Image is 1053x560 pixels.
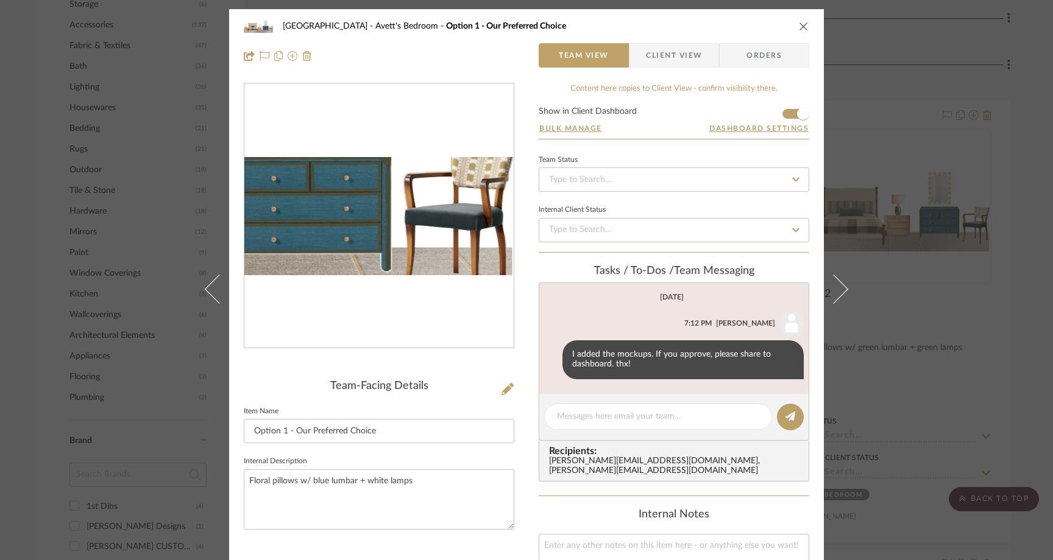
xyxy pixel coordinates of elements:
[549,446,804,457] span: Recipients:
[539,207,606,213] div: Internal Client Status
[244,157,514,275] img: 63ed08e9-bf51-4a53-8395-6cb864665182_436x436.jpg
[244,157,514,275] div: 0
[283,22,375,30] span: [GEOGRAPHIC_DATA]
[539,265,809,278] div: team Messaging
[684,318,712,329] div: 7:12 PM
[709,123,809,134] button: Dashboard Settings
[244,458,307,464] label: Internal Description
[733,43,795,68] span: Orders
[244,380,514,393] div: Team-Facing Details
[562,340,804,379] div: I added the mockups. If you approve, please share to dashboard. thx!
[375,22,446,30] span: Avett's Bedroom
[244,419,514,443] input: Enter Item Name
[302,51,312,61] img: Remove from project
[594,265,674,276] span: Tasks / To-Dos /
[539,123,603,134] button: Bulk Manage
[539,218,809,242] input: Type to Search…
[660,293,684,301] div: [DATE]
[798,21,809,32] button: close
[244,408,278,415] label: Item Name
[549,457,804,476] div: [PERSON_NAME][EMAIL_ADDRESS][DOMAIN_NAME] , [PERSON_NAME][EMAIL_ADDRESS][DOMAIN_NAME]
[539,508,809,522] div: Internal Notes
[244,14,273,38] img: 63ed08e9-bf51-4a53-8395-6cb864665182_48x40.jpg
[646,43,702,68] span: Client View
[539,83,809,95] div: Content here copies to Client View - confirm visibility there.
[559,43,609,68] span: Team View
[539,167,809,192] input: Type to Search…
[779,311,804,335] img: user_avatar.png
[446,22,566,30] span: Option 1 - Our Preferred Choice
[716,318,775,329] div: [PERSON_NAME]
[539,157,578,163] div: Team Status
